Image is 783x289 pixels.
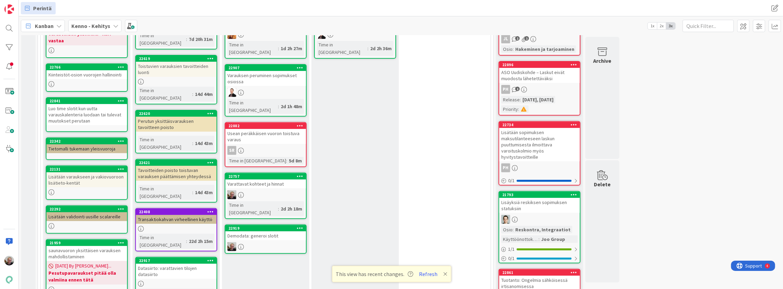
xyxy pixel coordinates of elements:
[501,235,539,243] div: Käyttöönottokriittisyys
[35,22,54,30] span: Kanban
[368,45,393,52] div: 2d 2h 36m
[508,255,515,262] span: 0 / 1
[499,254,580,263] div: 0/1
[228,226,306,231] div: 22919
[139,209,216,214] div: 22408
[46,98,127,104] div: 22841
[21,2,56,14] a: Perintä
[46,166,127,172] div: 22131
[225,123,306,144] div: 22882Usean peräkkäisen vuoron toistuva varaus
[46,70,127,79] div: Kiinteistöt-osion vuorojen hallinointi
[501,105,518,113] div: Priority
[193,189,214,196] div: 14d 43m
[186,237,187,245] span: :
[225,225,306,240] div: 22919Demodata: generoi slotit
[136,56,216,62] div: 22619
[525,36,529,41] span: 1
[499,198,580,213] div: Lisäyksiä reskiksen sopimuksen statuksiin
[648,23,657,29] span: 1x
[657,23,666,29] span: 2x
[55,262,111,270] span: [DATE] By [PERSON_NAME]...
[514,45,576,53] div: Hakeminen ja tarjoaminen
[48,30,125,44] b: Varusteiden yksilöinti - Ilari vastaa
[367,45,368,52] span: :
[499,121,581,186] a: 22734Lisätään sopimuksen maksutilanteeseen laskun puuttumisesta ilmoittava varoituskolmio myös hy...
[499,62,580,68] div: 22896
[46,138,127,144] div: 22342
[46,240,127,261] div: 21959saunavuoron yksittäisen varauksen mahdollistaminen
[515,87,520,91] span: 1
[540,235,567,243] div: Joo Group
[225,173,306,179] div: 22757
[46,240,127,246] div: 21959
[50,139,127,144] div: 22342
[225,225,307,254] a: 22919Demodata: generoi slotitJH
[46,104,127,125] div: Luo time slotit kun uutta varauskalenteria luodaan tai tulevat muutokset perutaan
[228,124,306,128] div: 22882
[46,64,127,79] div: 22766Kiinteistöt-osion vuorojen hallinointi
[279,103,304,110] div: 2d 1h 48m
[508,246,515,253] span: 1 / 1
[499,34,580,43] div: JL
[501,96,520,103] div: Release
[225,71,306,86] div: Varauksen peruminen sopimukset osiossa
[225,129,306,144] div: Usean peräkkäisen vuoron toistuva varaus
[46,138,128,160] a: 22342Tietomalli tukemaan yleisvuoroja
[46,166,127,187] div: 22131Lisätään varaukseen ja vakiovuoroon lisätieto-kentät
[666,23,675,29] span: 3x
[336,270,413,278] span: This view has recent changes.
[46,246,127,261] div: saunavuoron yksittäisen varauksen mahdollistaminen
[502,192,580,197] div: 21793
[46,138,127,153] div: 22342Tietomalli tukemaan yleisvuoroja
[187,237,214,245] div: 22d 2h 15m
[499,61,581,116] a: 22896ASO Uudiskohde – Laskut eivät muodostu lähetettäväksiPHRelease:[DATE], [DATE]Priority:
[499,68,580,83] div: ASO Uudiskohde – Laskut eivät muodostu lähetettäväksi
[139,56,216,61] div: 22619
[499,270,580,276] div: 22861
[225,146,306,155] div: SR
[136,117,216,132] div: Perutun yksittäisvarauksen tavoitteen poisto
[139,160,216,165] div: 22621
[136,264,216,279] div: Datasiirto: varattavien tilojen datasiirto
[499,176,580,185] div: 0/1
[225,173,306,188] div: 22757Varattavat kohteet ja hinnat
[192,189,193,196] span: :
[227,242,236,251] img: JH
[4,275,14,285] img: avatar
[136,160,216,166] div: 22621
[225,242,306,251] div: JH
[518,105,519,113] span: :
[417,270,440,278] button: Refresh
[46,144,127,153] div: Tietomalli tukemaan yleisvuoroja
[50,99,127,103] div: 22841
[135,208,217,251] a: 22408Transaktiokahvan virheellinen käyttöTime in [GEOGRAPHIC_DATA]:22d 2h 15m
[135,55,217,104] a: 22619Toistuvien varauksien tavoitteiden luontiTime in [GEOGRAPHIC_DATA]:14d 44m
[593,57,612,65] div: Archive
[193,90,214,98] div: 14d 44m
[225,173,307,219] a: 22757Varattavat kohteet ja hinnatJHTime in [GEOGRAPHIC_DATA]:2d 2h 18m
[139,111,216,116] div: 22620
[499,191,581,263] a: 21793Lisäyksiä reskiksen sopimuksen statuksiinTTOsio:Reskontra, IntegraatiotKäyttöönottokriittisy...
[513,45,514,53] span: :
[287,157,304,164] div: 5d 8m
[139,258,216,263] div: 22917
[502,122,580,127] div: 22734
[138,32,186,47] div: Time in [GEOGRAPHIC_DATA]
[193,140,214,147] div: 14d 43m
[499,122,580,128] div: 22734
[14,1,31,9] span: Support
[225,65,306,86] div: 22907Varauksen peruminen sopimukset osiossa
[136,56,216,77] div: 22619Toistuvien varauksien tavoitteiden luonti
[46,205,128,234] a: 22292Lisätään validointi uusille scalareille
[136,215,216,224] div: Transaktiokahvan virheellinen käyttö
[513,226,514,233] span: :
[520,96,521,103] span: :
[539,235,540,243] span: :
[136,258,216,279] div: 22917Datasiirto: varattavien tilojen datasiirto
[499,192,580,213] div: 21793Lisäyksiä reskiksen sopimuksen statuksiin
[135,110,217,154] a: 22620Perutun yksittäisvarauksen tavoitteen poistoTime in [GEOGRAPHIC_DATA]:14d 43m
[46,206,127,212] div: 22292
[227,190,236,199] img: JH
[594,180,611,188] div: Delete
[502,62,580,67] div: 22896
